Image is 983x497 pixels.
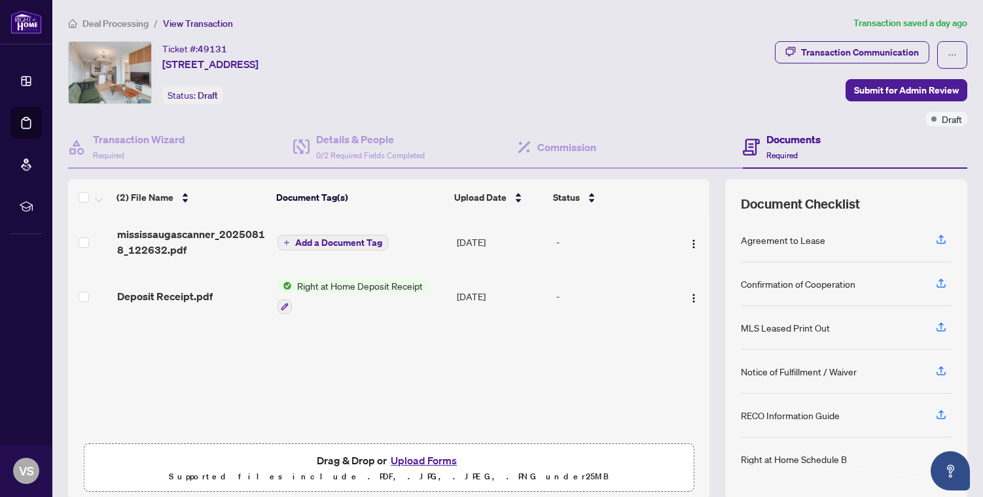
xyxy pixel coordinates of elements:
[198,90,218,101] span: Draft
[387,452,461,469] button: Upload Forms
[162,86,223,104] div: Status:
[741,452,847,466] div: Right at Home Schedule B
[688,239,699,249] img: Logo
[766,150,798,160] span: Required
[277,234,388,251] button: Add a Document Tag
[853,16,967,31] article: Transaction saved a day ago
[556,235,670,249] div: -
[117,226,267,258] span: mississaugascanner_20250818_122632.pdf
[683,286,704,307] button: Logo
[741,320,830,335] div: MLS Leased Print Out
[931,451,970,490] button: Open asap
[163,18,233,29] span: View Transaction
[553,190,580,205] span: Status
[801,42,919,63] div: Transaction Communication
[162,41,227,56] div: Ticket #:
[452,268,551,324] td: [DATE]
[116,190,173,205] span: (2) File Name
[548,179,671,216] th: Status
[292,279,428,293] span: Right at Home Deposit Receipt
[277,279,428,314] button: Status IconRight at Home Deposit Receipt
[741,233,825,247] div: Agreement to Lease
[316,131,425,147] h4: Details & People
[93,131,185,147] h4: Transaction Wizard
[846,79,967,101] button: Submit for Admin Review
[556,289,670,303] div: -
[283,239,290,246] span: plus
[162,56,259,72] span: [STREET_ADDRESS]
[69,42,151,103] img: IMG-W12339845_1.jpg
[741,195,860,213] span: Document Checklist
[317,452,461,469] span: Drag & Drop or
[198,43,227,55] span: 49131
[854,80,959,101] span: Submit for Admin Review
[775,41,929,63] button: Transaction Communication
[84,444,693,492] span: Drag & Drop orUpload FormsSupported files include .PDF, .JPG, .JPEG, .PNG under25MB
[942,112,962,126] span: Draft
[537,139,596,155] h4: Commission
[683,231,704,252] button: Logo
[277,235,388,250] button: Add a Document Tag
[10,10,42,34] img: logo
[316,150,425,160] span: 0/2 Required Fields Completed
[741,277,855,291] div: Confirmation of Cooperation
[117,288,213,304] span: Deposit Receipt.pdf
[68,19,77,28] span: home
[766,131,821,147] h4: Documents
[154,16,158,31] li: /
[295,238,382,247] span: Add a Document Tag
[92,469,685,485] p: Supported files include .PDF, .JPG, .JPEG, .PNG under 25 MB
[19,462,34,480] span: VS
[741,408,840,422] div: RECO Information Guide
[449,179,548,216] th: Upload Date
[454,190,507,205] span: Upload Date
[93,150,124,160] span: Required
[948,50,957,60] span: ellipsis
[452,216,551,268] td: [DATE]
[271,179,449,216] th: Document Tag(s)
[688,293,699,303] img: Logo
[82,18,149,29] span: Deal Processing
[741,364,857,379] div: Notice of Fulfillment / Waiver
[111,179,271,216] th: (2) File Name
[277,279,292,293] img: Status Icon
